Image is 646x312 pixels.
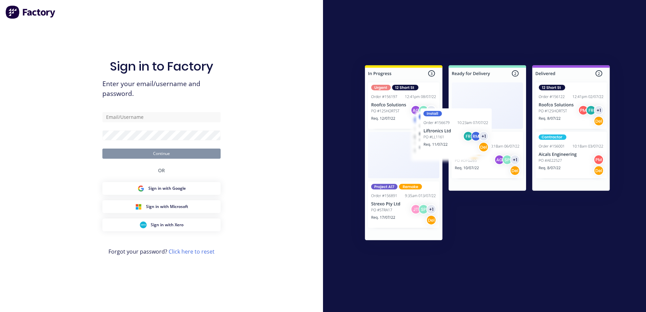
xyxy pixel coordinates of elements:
[169,248,215,255] a: Click here to reset
[158,159,165,182] div: OR
[138,185,144,192] img: Google Sign in
[148,185,186,191] span: Sign in with Google
[108,248,215,256] span: Forgot your password?
[146,204,188,210] span: Sign in with Microsoft
[135,203,142,210] img: Microsoft Sign in
[102,218,221,231] button: Xero Sign inSign in with Xero
[140,222,147,228] img: Xero Sign in
[102,182,221,195] button: Google Sign inSign in with Google
[102,200,221,213] button: Microsoft Sign inSign in with Microsoft
[5,5,56,19] img: Factory
[110,59,213,74] h1: Sign in to Factory
[151,222,183,228] span: Sign in with Xero
[102,79,221,99] span: Enter your email/username and password.
[102,112,221,122] input: Email/Username
[102,149,221,159] button: Continue
[350,52,625,256] img: Sign in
